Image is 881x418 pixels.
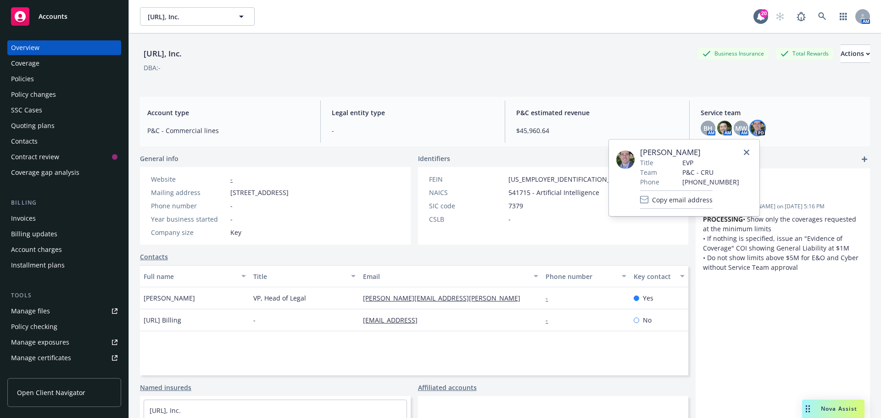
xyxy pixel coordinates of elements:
div: SIC code [429,201,505,211]
button: Actions [841,45,870,63]
button: Full name [140,265,250,287]
div: Total Rewards [776,48,833,59]
a: Affiliated accounts [418,383,477,392]
span: P&C - Commercial lines [147,126,309,135]
div: Drag to move [802,400,814,418]
a: - [546,316,555,324]
span: MW [735,123,747,133]
button: Email [359,265,542,287]
div: 20 [760,9,768,17]
div: Company size [151,228,227,237]
img: photo [750,121,765,135]
div: Phone number [151,201,227,211]
span: Account type [147,108,309,117]
div: Policy changes [11,87,56,102]
div: Manage files [11,304,50,318]
strong: PROCESSING [703,215,743,223]
div: Tools [7,291,121,300]
div: FEIN [429,174,505,184]
a: Overview [7,40,121,55]
span: Nova Assist [821,405,857,412]
span: $45,960.64 [516,126,678,135]
a: [URL], Inc. [150,406,181,415]
a: close [741,147,752,158]
a: SSC Cases [7,103,121,117]
span: Yes [643,293,653,303]
div: Key contact [634,272,675,281]
button: Phone number [542,265,630,287]
div: Billing updates [11,227,57,241]
button: Key contact [630,265,688,287]
span: [PERSON_NAME] [144,293,195,303]
span: - [703,176,839,185]
a: Manage claims [7,366,121,381]
div: Policy checking [11,319,57,334]
span: [STREET_ADDRESS] [230,188,289,197]
a: Manage certificates [7,351,121,365]
span: General info [140,154,178,163]
span: Phone [640,177,659,187]
div: Contacts [11,134,38,149]
div: [URL], Inc. [140,48,185,60]
a: - [230,175,233,184]
span: - [508,214,511,224]
a: Policies [7,72,121,86]
div: Billing [7,198,121,207]
div: Phone number [546,272,616,281]
span: VP, Head of Legal [253,293,306,303]
div: DBA: - [144,63,161,72]
div: SSC Cases [11,103,42,117]
span: 7379 [508,201,523,211]
div: Website [151,174,227,184]
div: Business Insurance [698,48,769,59]
div: Email [363,272,528,281]
a: Search [813,7,831,26]
a: - [546,294,555,302]
div: Manage certificates [11,351,71,365]
div: Manage exposures [11,335,69,350]
div: Actions [841,45,870,62]
a: Accounts [7,4,121,29]
a: Quoting plans [7,118,121,133]
div: Policies [11,72,34,86]
button: Nova Assist [802,400,864,418]
img: employee photo [616,150,635,169]
div: Overview [11,40,39,55]
a: Manage exposures [7,335,121,350]
div: NAICS [429,188,505,197]
span: [URL] Billing [144,315,181,325]
a: Manage files [7,304,121,318]
span: Identifiers [418,154,450,163]
span: Title [640,158,653,167]
span: BH [703,123,713,133]
a: Coverage gap analysis [7,165,121,180]
div: Quoting plans [11,118,55,133]
span: - [253,315,256,325]
button: [URL], Inc. [140,7,255,26]
a: Switch app [834,7,853,26]
span: Updated by [PERSON_NAME] on [DATE] 5:16 PM [703,202,863,211]
a: Start snowing [771,7,789,26]
span: - [230,201,233,211]
span: Accounts [39,13,67,20]
a: [EMAIL_ADDRESS] [363,316,425,324]
span: Team [640,167,657,177]
span: Service team [701,108,863,117]
div: Coverage gap analysis [11,165,79,180]
span: Key [230,228,241,237]
span: 541715 - Artificial Intelligence [508,188,599,197]
div: -CertificatesUpdatedby [PERSON_NAME] on [DATE] 5:16 PMPROCESSING• Show only the coverages request... [696,168,870,279]
a: Contacts [7,134,121,149]
button: Title [250,265,359,287]
div: Installment plans [11,258,65,273]
div: Account charges [11,242,62,257]
span: [US_EMPLOYER_IDENTIFICATION_NUMBER] [508,174,640,184]
span: P&C - CRU [682,167,739,177]
div: Mailing address [151,188,227,197]
a: Report a Bug [792,7,810,26]
p: • Show only the coverages requested at the minimum limits • If nothing is specified, issue an "Ev... [703,214,863,272]
div: Full name [144,272,236,281]
span: [PERSON_NAME] [640,147,739,158]
div: Contract review [11,150,59,164]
